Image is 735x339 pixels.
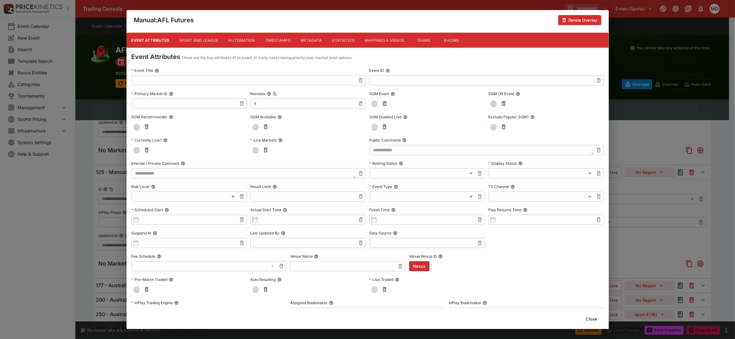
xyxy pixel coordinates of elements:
p: InPlay Bookmaker [449,300,481,305]
p: Suspend At [132,230,152,236]
button: Venue Name [314,254,318,259]
p: Fee Schedule [132,254,156,259]
button: TV Channel [511,185,515,189]
button: Risk Level [151,185,155,189]
button: Currently Live? [163,138,168,143]
p: Betting Status [370,161,397,166]
button: Metadata [295,33,327,48]
p: SGM Recommender [132,114,168,120]
p: These are the key attributes of an event, in many cases taking priority over market level options. [182,55,353,61]
button: Venue Nexus ID [438,254,443,259]
p: SGM Event [370,91,389,96]
button: Assigned Bookmaker [329,301,333,305]
p: Public Comments [370,137,401,143]
button: SGM Available [278,115,282,119]
button: Exclude Popular SGM? [530,115,535,119]
p: Currently Live? [132,137,162,143]
button: Automation [223,33,260,48]
button: Public Comments [402,138,407,143]
button: SGM OR Event [516,92,520,96]
button: Event Title [155,68,159,73]
button: Finish Time [391,208,396,212]
p: Event Title [132,68,154,73]
button: Delete Overlay [558,15,601,25]
p: Live Traded [370,277,394,282]
button: SGM Enabled Live [403,115,408,119]
button: Live Markets [278,138,283,143]
button: Internal / Private Comment [181,161,185,166]
p: Finish Time [370,207,390,213]
button: Auto Resulting [277,277,282,282]
button: Copy To Clipboard [273,92,277,96]
p: Result Limit [251,184,271,189]
button: InPlay Bookmaker [483,301,487,305]
p: Primary Market ID [132,91,168,96]
p: SGM Available [251,114,276,120]
p: Live Markets [251,137,277,143]
p: Auto Resulting [251,277,276,282]
button: Racing [438,33,466,48]
button: Last Updated By [281,231,285,235]
p: Venue Name [290,254,313,259]
button: RevisionCopy To Clipboard [267,92,271,96]
p: InPlay Trading Engine [132,300,173,305]
p: Internal / Private Comment [132,161,180,166]
p: Venue Nexus ID [409,254,437,259]
p: Event Type [370,184,392,189]
button: SGM Event [391,92,395,96]
p: Revision [251,91,266,96]
button: Pre-Match Traded [169,277,173,282]
button: Timestamps [260,33,296,48]
button: Play Resume Time [523,208,527,212]
button: Mappings & Videos [359,33,409,48]
button: Event Attributes [127,33,174,48]
button: InPlay Trading Engine [174,301,179,305]
p: TV Channel [489,184,509,189]
button: Teams [409,33,438,48]
button: Display Status [518,161,523,166]
button: Primary Market ID [169,92,173,96]
p: Event ID [370,68,384,73]
p: Data Source [370,230,392,236]
button: Nexus [409,261,430,271]
p: SGM Enabled Live [370,114,402,120]
button: Suspend At [153,231,157,235]
h4: Event Attributes [132,53,181,61]
button: Statistics [327,33,360,48]
p: Scheduled Start [132,207,163,213]
p: Actual Start Time [251,207,282,213]
button: Scheduled Start [165,208,169,212]
p: Assigned Bookmaker [290,300,328,305]
p: Last Updated By [251,230,280,236]
button: Result Limit [273,185,277,189]
p: SGM OR Event [489,91,515,96]
button: Event ID [386,68,390,73]
button: Fee Schedule [157,254,161,259]
h4: Manual:AFL Futures [134,16,194,24]
button: Sport and League [174,33,223,48]
button: Betting Status [399,161,403,166]
button: Actual Start Time [283,208,287,212]
p: Display Status [489,161,517,166]
button: Live Traded [395,277,399,282]
button: Close [582,314,601,324]
button: Data Source [393,231,397,235]
button: SGM Recommender [169,115,173,119]
p: Pre-Match Traded [132,277,168,282]
p: Play Resume Time [489,207,522,213]
p: Risk Level [132,184,150,189]
p: Exclude Popular SGM? [489,114,529,120]
button: Event Type [394,185,398,189]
